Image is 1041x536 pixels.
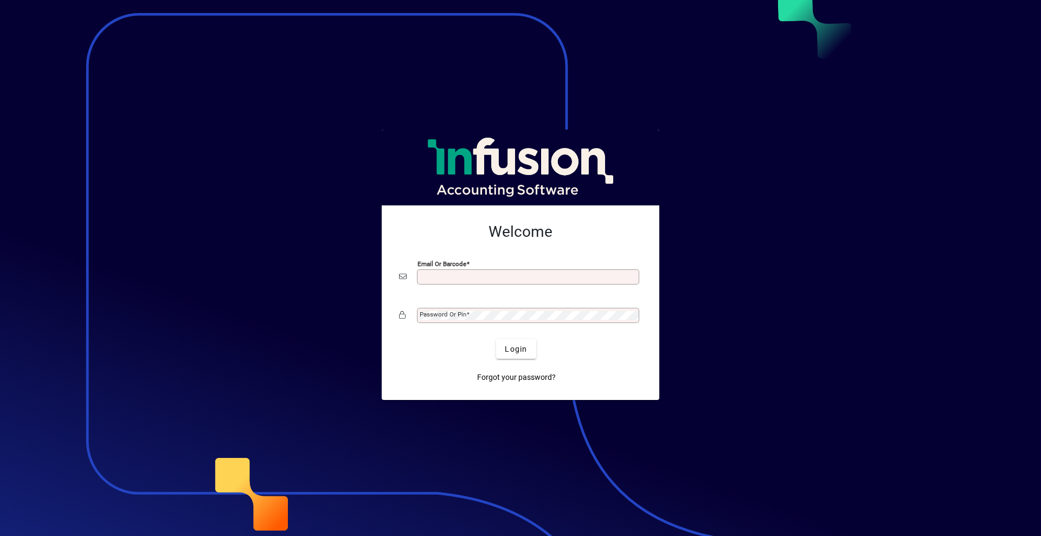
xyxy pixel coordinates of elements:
[505,344,527,355] span: Login
[477,372,556,383] span: Forgot your password?
[417,260,466,268] mat-label: Email or Barcode
[473,367,560,387] a: Forgot your password?
[420,311,466,318] mat-label: Password or Pin
[399,223,642,241] h2: Welcome
[496,339,536,359] button: Login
